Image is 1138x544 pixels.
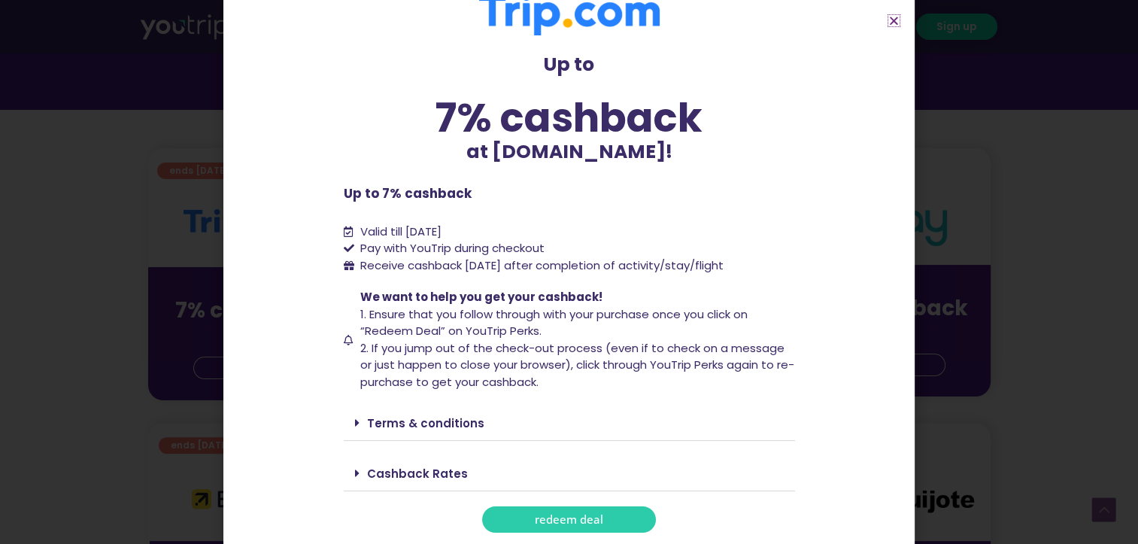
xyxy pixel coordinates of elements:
div: Cashback Rates [344,456,795,491]
span: 2. If you jump out of the check-out process (even if to check on a message or just happen to clos... [360,340,794,390]
div: 7% cashback [344,98,795,138]
span: 1. Ensure that you follow through with your purchase once you click on “Redeem Deal” on YouTrip P... [360,306,748,339]
a: Close [888,15,900,26]
p: Up to [344,50,795,79]
span: Receive cashback [DATE] after completion of activity/stay/flight [360,257,724,273]
span: We want to help you get your cashback! [360,289,602,305]
a: redeem deal [482,506,656,533]
b: Up to 7% cashback [344,184,472,202]
a: Terms & conditions [367,415,484,431]
p: at [DOMAIN_NAME]! [344,138,795,166]
span: redeem deal [535,514,603,525]
div: Terms & conditions [344,406,795,441]
a: Cashback Rates [367,466,468,482]
span: Valid till [DATE] [360,223,442,239]
span: Pay with YouTrip during checkout [357,240,545,257]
